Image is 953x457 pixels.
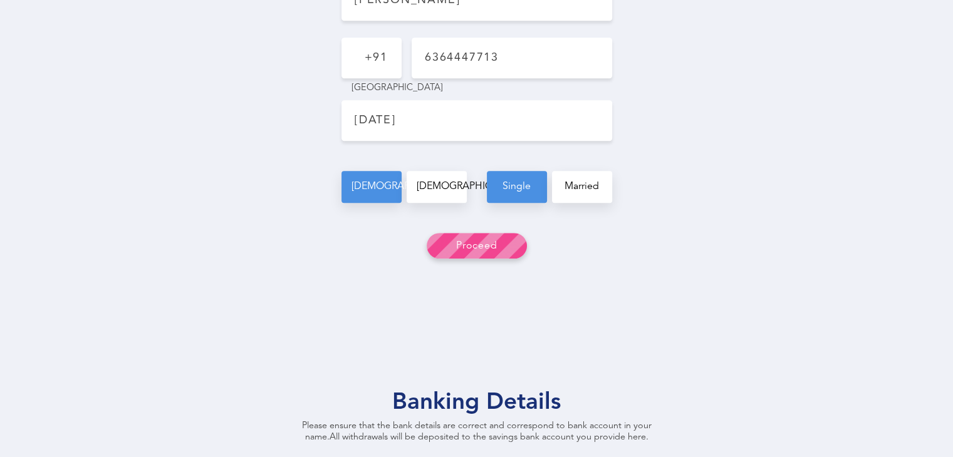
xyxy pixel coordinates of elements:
p: Please ensure that the bank details are correct and correspond to bank account in your name. All ... [289,421,665,443]
div: [DEMOGRAPHIC_DATA] [341,171,402,203]
h1: Banking details [392,389,561,417]
div: [DEMOGRAPHIC_DATA] [407,171,467,203]
p: [GEOGRAPHIC_DATA] [352,83,443,94]
div: Married [552,171,612,203]
div: Single [487,171,547,203]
